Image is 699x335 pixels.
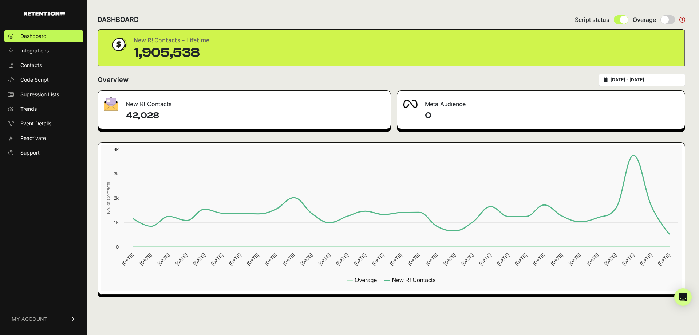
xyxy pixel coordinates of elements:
[317,252,331,266] text: [DATE]
[20,120,51,127] span: Event Details
[4,30,83,42] a: Dashboard
[674,288,692,306] div: Open Intercom Messenger
[264,252,278,266] text: [DATE]
[134,46,209,60] div: 1,905,538
[425,110,679,121] h4: 0
[4,132,83,144] a: Reactivate
[603,252,617,266] text: [DATE]
[20,62,42,69] span: Contacts
[121,252,135,266] text: [DATE]
[110,35,128,54] img: dollar-coin-05c43ed7efb7bc0c12610022525b4bbbb207c7efeef5aecc26f025e68dcafac9.png
[126,110,385,121] h4: 42,028
[532,252,546,266] text: [DATE]
[20,135,46,142] span: Reactivate
[114,147,119,152] text: 4k
[389,252,403,266] text: [DATE]
[12,315,47,323] span: MY ACCOUNT
[98,15,139,25] h2: DASHBOARD
[114,220,119,225] text: 1k
[20,149,40,156] span: Support
[299,252,313,266] text: [DATE]
[335,252,349,266] text: [DATE]
[24,12,65,16] img: Retention.com
[355,277,377,283] text: Overage
[371,252,385,266] text: [DATE]
[98,75,129,85] h2: Overview
[157,252,171,266] text: [DATE]
[397,91,685,113] div: Meta Audience
[478,252,492,266] text: [DATE]
[98,91,391,113] div: New R! Contacts
[20,105,37,113] span: Trends
[106,182,111,214] text: No. of Contacts
[442,252,457,266] text: [DATE]
[114,195,119,201] text: 2k
[20,76,49,83] span: Code Script
[104,97,118,111] img: fa-envelope-19ae18322b30453b285274b1b8af3d052b27d846a4fbe8435d1a52b978f639a2.png
[4,89,83,100] a: Supression Lists
[657,252,671,266] text: [DATE]
[4,103,83,115] a: Trends
[4,147,83,159] a: Support
[392,277,435,283] text: New R! Contacts
[192,252,206,266] text: [DATE]
[403,100,418,108] img: fa-meta-2f981b61bb99beabf952f7030308934f19ce035c18b003e963880cc3fabeebb7.png
[246,252,260,266] text: [DATE]
[353,252,367,266] text: [DATE]
[228,252,242,266] text: [DATE]
[134,35,209,46] div: New R! Contacts - Lifetime
[585,252,600,266] text: [DATE]
[138,252,153,266] text: [DATE]
[575,15,609,24] span: Script status
[4,45,83,57] a: Integrations
[20,47,49,54] span: Integrations
[424,252,439,266] text: [DATE]
[20,91,59,98] span: Supression Lists
[174,252,189,266] text: [DATE]
[4,308,83,330] a: MY ACCOUNT
[20,32,47,40] span: Dashboard
[210,252,224,266] text: [DATE]
[621,252,635,266] text: [DATE]
[496,252,510,266] text: [DATE]
[568,252,582,266] text: [DATE]
[633,15,656,24] span: Overage
[4,74,83,86] a: Code Script
[4,118,83,129] a: Event Details
[639,252,653,266] text: [DATE]
[4,59,83,71] a: Contacts
[407,252,421,266] text: [DATE]
[116,244,119,250] text: 0
[460,252,474,266] text: [DATE]
[114,171,119,176] text: 3k
[514,252,528,266] text: [DATE]
[281,252,296,266] text: [DATE]
[550,252,564,266] text: [DATE]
